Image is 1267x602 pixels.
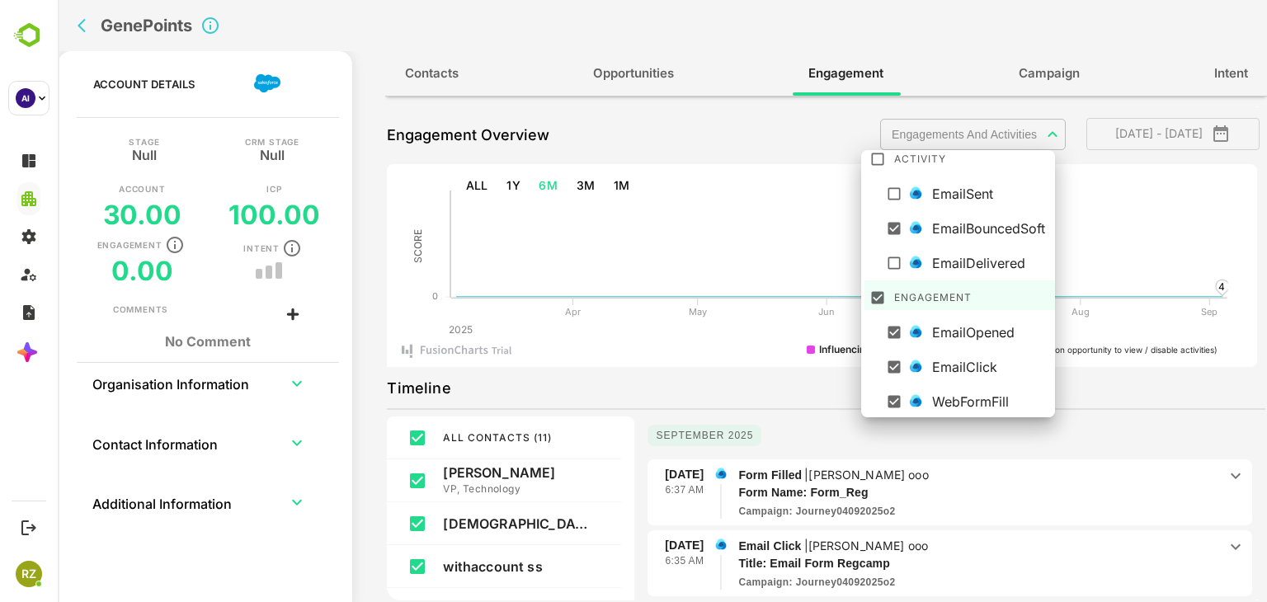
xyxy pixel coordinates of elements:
[16,561,42,587] div: RZ
[836,282,996,308] div: Engagement
[874,253,992,273] div: EmailDelivered
[836,143,996,170] div: Activity
[17,516,40,539] button: Logout
[8,20,50,51] img: BambooboxLogoMark.f1c84d78b4c51b1a7b5f700c9845e183.svg
[851,256,864,269] img: dynamicscij.png
[874,357,992,377] div: EmailClick
[16,88,35,108] div: AI
[874,219,992,238] div: EmailBouncedSoft
[874,392,992,412] div: WebFormFill
[874,322,992,342] div: EmailOpened
[851,360,864,373] img: dynamicscij.png
[874,184,992,204] div: EmailSent
[851,325,864,338] img: dynamicscij.png
[851,186,864,200] img: dynamicscij.png
[851,221,864,234] img: dynamicscij.png
[851,394,864,407] img: dynamicscij.png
